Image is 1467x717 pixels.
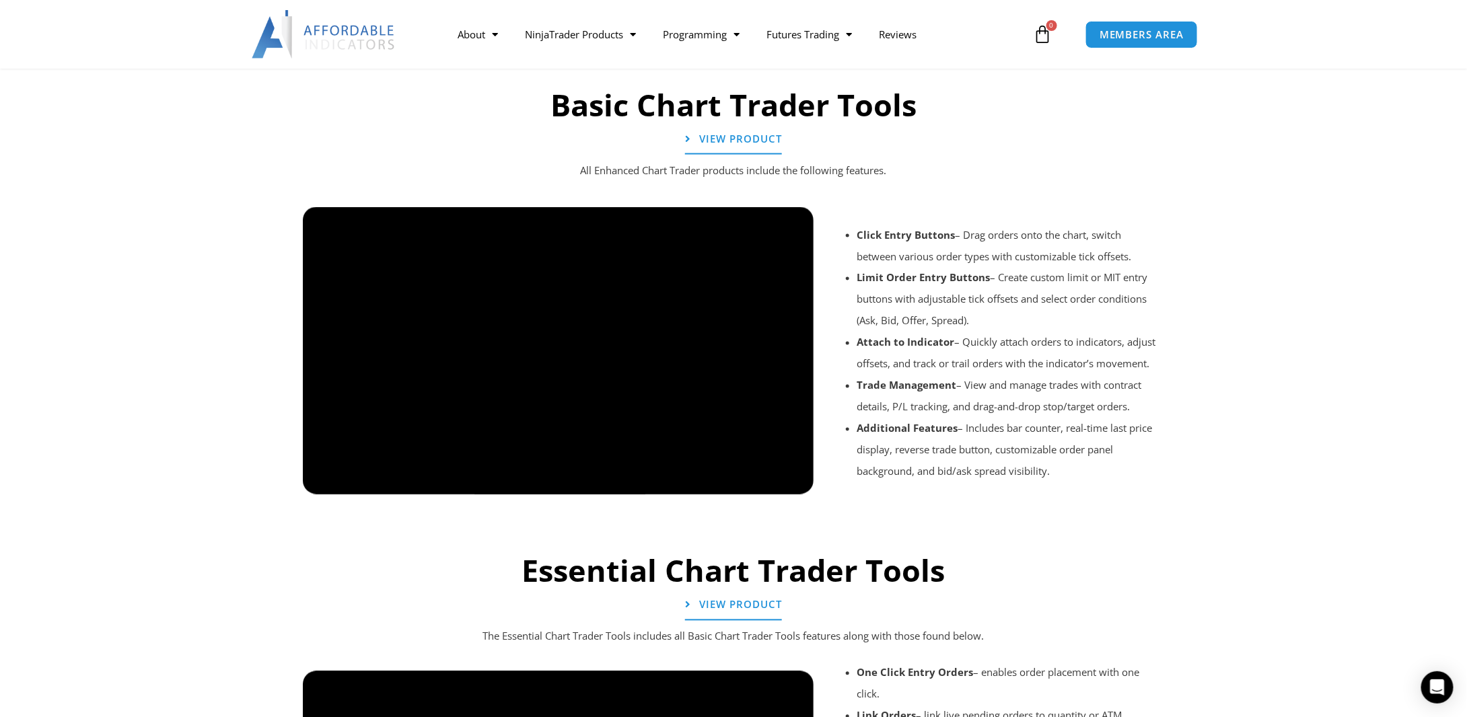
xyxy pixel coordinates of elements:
h2: Essential Chart Trader Tools [296,552,1171,591]
a: Futures Trading [753,19,865,50]
strong: Attach to Indicator [857,336,955,349]
a: Programming [649,19,753,50]
span: View Product [699,600,782,610]
a: MEMBERS AREA [1085,21,1198,48]
li: – Create custom limit or MIT entry buttons with adjustable tick offsets and select order conditio... [857,267,1163,332]
p: The Essential Chart Trader Tools includes all Basic Chart Trader Tools features along with those ... [330,628,1137,646]
li: – enables order placement with one click. [857,662,1163,705]
a: About [444,19,511,50]
li: – Includes bar counter, real-time last price display, reverse trade button, customizable order pa... [857,418,1163,482]
img: LogoAI | Affordable Indicators – NinjaTrader [252,10,396,59]
span: View Product [699,134,782,144]
span: MEMBERS AREA [1100,30,1184,40]
li: – Quickly attach orders to indicators, adjust offsets, and track or trail orders with the indicat... [857,332,1163,375]
a: Reviews [865,19,930,50]
li: – View and manage trades with contract details, P/L tracking, and drag-and-drop stop/target orders. [857,375,1163,418]
h2: Basic Chart Trader Tools [296,85,1171,125]
strong: Limit Order Entry Buttons [857,271,991,285]
div: Open Intercom Messenger [1421,671,1454,704]
span: 0 [1046,20,1057,31]
strong: Trade Management [857,379,957,392]
p: All Enhanced Chart Trader products include the following features. [330,161,1137,180]
a: View Product [685,124,782,155]
strong: Additional Features [857,422,958,435]
strong: Click Entry Buttons [857,228,956,241]
a: View Product [685,591,782,621]
nav: Menu [444,19,1030,50]
a: 0 [1013,15,1073,54]
strong: One Click Entry Orders [857,666,974,679]
iframe: NinjaTrader Chart Trader | Major Improvements [303,207,814,494]
a: NinjaTrader Products [511,19,649,50]
li: – Drag orders onto the chart, switch between various order types with customizable tick offsets. [857,224,1163,267]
